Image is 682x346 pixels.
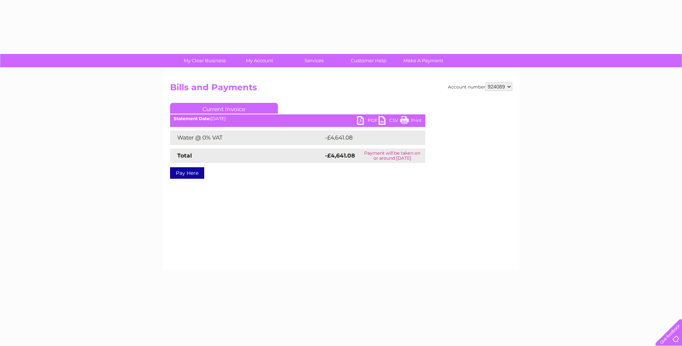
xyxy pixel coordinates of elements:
[170,82,512,96] h2: Bills and Payments
[170,131,323,145] td: Water @ 0% VAT
[360,149,425,163] td: Payment will be taken on or around [DATE]
[177,152,192,159] strong: Total
[170,167,204,179] a: Pay Here
[400,116,422,127] a: Print
[379,116,400,127] a: CSV
[339,54,398,67] a: Customer Help
[448,82,512,91] div: Account number
[284,54,344,67] a: Services
[175,54,234,67] a: My Clear Business
[230,54,289,67] a: My Account
[325,152,355,159] strong: -£4,641.08
[170,103,278,114] a: Current Invoice
[174,116,211,121] b: Statement Date:
[394,54,453,67] a: Make A Payment
[170,116,425,121] div: [DATE]
[323,131,415,145] td: -£4,641.08
[357,116,379,127] a: PDF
